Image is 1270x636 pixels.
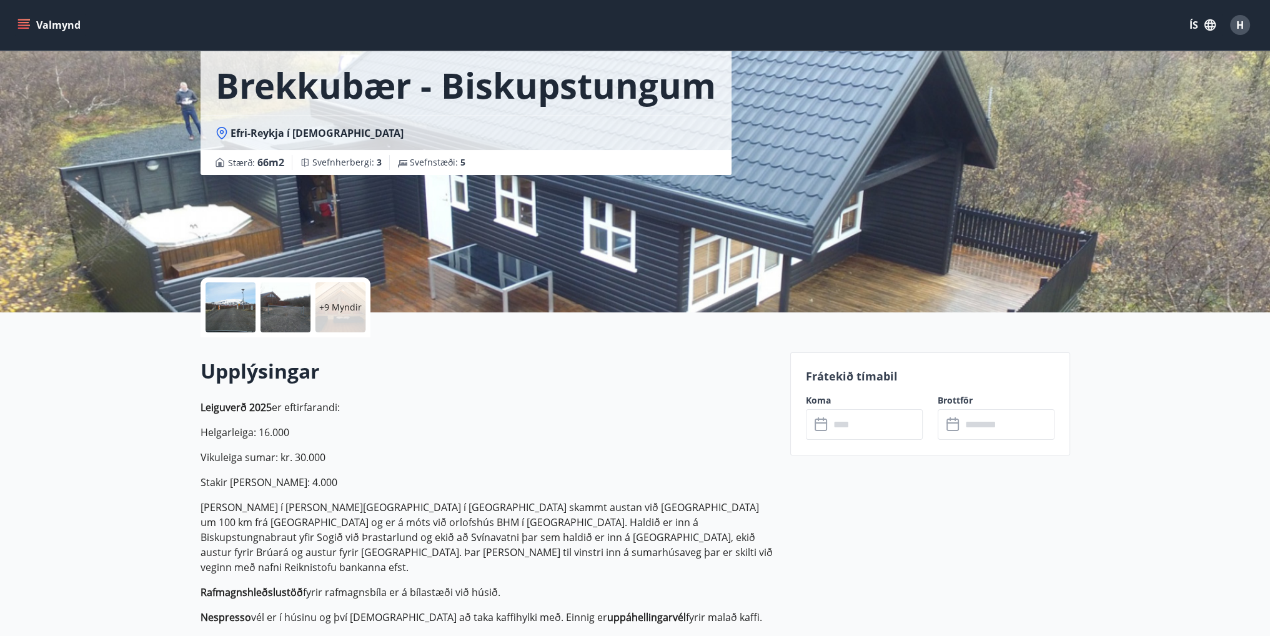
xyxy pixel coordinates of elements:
[201,585,303,599] strong: Rafmagnshleðslustöð
[607,610,686,624] strong: uppáhellingarvél
[201,400,272,414] strong: Leiguverð 2025
[460,156,465,168] span: 5
[312,156,382,169] span: Svefnherbergi :
[201,610,251,624] strong: Nespresso
[201,425,775,440] p: Helgarleiga: 16.000
[201,357,775,385] h2: Upplýsingar
[231,126,404,140] span: Efri-Reykja í [DEMOGRAPHIC_DATA]
[201,450,775,465] p: Vikuleiga sumar: kr. 30.000
[257,156,284,169] span: 66 m2
[201,400,775,415] p: er eftirfarandi:
[806,368,1054,384] p: Frátekið tímabil
[228,155,284,170] span: Stærð :
[201,610,775,625] p: vél er í húsinu og því [DEMOGRAPHIC_DATA] að taka kaffihylki með. Einnig er fyrir malað kaffi.
[410,156,465,169] span: Svefnstæði :
[319,301,362,314] p: +9 Myndir
[1225,10,1255,40] button: H
[1183,14,1223,36] button: ÍS
[1236,18,1244,32] span: H
[201,585,775,600] p: fyrir rafmagnsbíla er á bílastæði við húsið.
[806,394,923,407] label: Koma
[15,14,86,36] button: menu
[377,156,382,168] span: 3
[216,61,716,109] h1: Brekkubær - Biskupstungum
[201,500,775,575] p: [PERSON_NAME] í [PERSON_NAME][GEOGRAPHIC_DATA] í [GEOGRAPHIC_DATA] skammt austan við [GEOGRAPHIC_...
[201,475,775,490] p: Stakir [PERSON_NAME]: 4.000
[938,394,1054,407] label: Brottför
